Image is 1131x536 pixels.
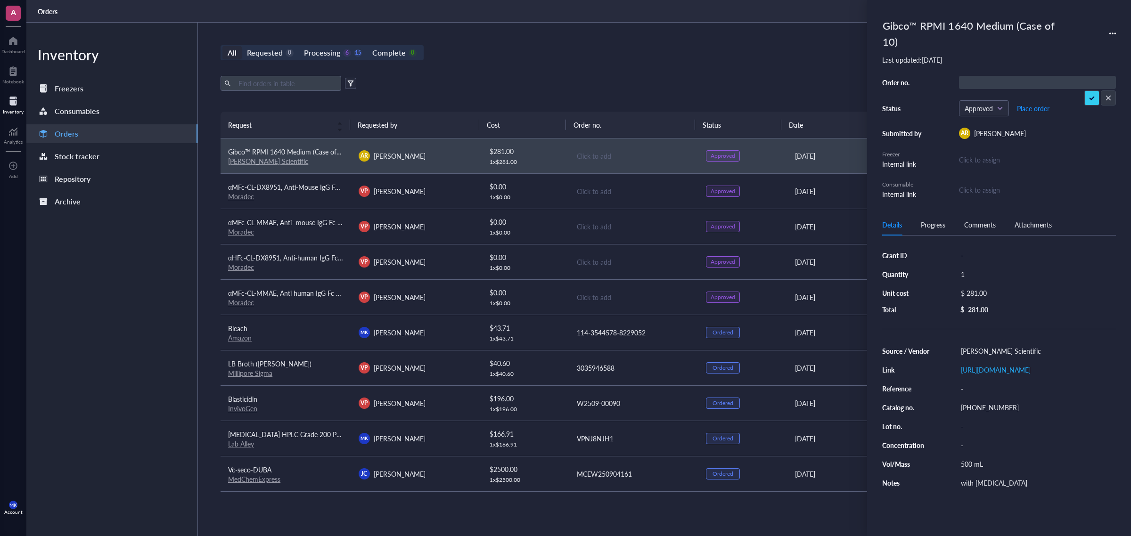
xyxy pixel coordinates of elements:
[490,252,560,262] div: $ 0.00
[957,344,1116,357] div: [PERSON_NAME] Scientific
[711,152,735,160] div: Approved
[479,112,565,138] th: Cost
[374,469,426,479] span: [PERSON_NAME]
[882,159,925,169] div: Internal link
[490,358,560,368] div: $ 40.60
[957,476,1116,489] div: with [MEDICAL_DATA]
[577,469,691,479] div: MCEW250904161
[286,49,294,57] div: 0
[26,147,197,166] a: Stock tracker
[374,328,426,337] span: [PERSON_NAME]
[711,258,735,266] div: Approved
[960,305,964,314] div: $
[577,186,691,196] div: Click to add
[228,359,311,368] span: LB Broth ([PERSON_NAME])
[228,253,393,262] span: αHFc-CL-DX8951, Anti-human IgG Fc-DX8951 Antibody
[374,363,426,373] span: [PERSON_NAME]
[882,384,930,393] div: Reference
[350,112,480,138] th: Requested by
[4,124,23,145] a: Analytics
[882,270,930,278] div: Quantity
[957,420,1116,433] div: -
[228,147,348,156] span: Gibco™ RPMI 1640 Medium (Case of 10)
[374,187,426,196] span: [PERSON_NAME]
[577,363,691,373] div: 3035946588
[711,187,735,195] div: Approved
[26,192,197,211] a: Archive
[228,394,257,404] span: Blasticidin
[374,292,426,302] span: [PERSON_NAME]
[957,382,1116,395] div: -
[490,287,560,298] div: $ 0.00
[228,474,280,484] a: MedChemExpress
[38,7,59,16] a: Orders
[490,300,560,307] div: 1 x $ 0.00
[568,315,699,350] td: 114-3544578-8229052
[361,187,368,195] span: VP
[1015,219,1052,230] div: Attachments
[361,222,368,231] span: VP
[9,173,18,179] div: Add
[374,398,426,408] span: [PERSON_NAME]
[882,403,930,412] div: Catalog no.
[490,229,560,236] div: 1 x $ 0.00
[361,152,368,160] span: AR
[228,430,458,439] span: [MEDICAL_DATA] HPLC Grade 200 Proof (100%) Non-Denatured Pure Alcohol
[1016,101,1050,116] button: Place order
[577,292,691,302] div: Click to add
[235,76,337,90] input: Find orders in table
[577,398,691,408] div: W2509-00090
[490,194,560,201] div: 1 x $ 0.00
[957,268,1116,281] div: 1
[795,292,952,302] div: [DATE]
[361,293,368,301] span: VP
[882,365,930,374] div: Link
[882,219,902,230] div: Details
[795,469,952,479] div: [DATE]
[577,327,691,338] div: 114-3544578-8229052
[490,181,560,192] div: $ 0.00
[490,217,560,227] div: $ 0.00
[228,439,254,448] a: Lab Alley
[795,398,952,408] div: [DATE]
[374,151,426,161] span: [PERSON_NAME]
[228,288,384,298] span: αMFc-CL-MMAE, Anti human IgG Fc MMAE antibody
[882,78,925,87] div: Order no.
[374,257,426,267] span: [PERSON_NAME]
[795,433,952,444] div: [DATE]
[490,441,560,448] div: 1 x $ 166.91
[490,370,560,378] div: 1 x $ 40.60
[957,286,1112,300] div: $ 281.00
[711,293,735,301] div: Approved
[711,223,735,230] div: Approved
[959,154,1116,165] div: Click to assign
[374,434,426,443] span: [PERSON_NAME]
[568,173,699,209] td: Click to add
[968,305,988,314] div: 281.00
[1017,105,1049,112] span: Place order
[361,470,367,478] span: JC
[921,219,945,230] div: Progress
[4,139,23,145] div: Analytics
[713,364,733,372] div: Ordered
[882,460,930,468] div: Vol/Mass
[374,222,426,231] span: [PERSON_NAME]
[228,120,331,130] span: Request
[361,364,368,372] span: VP
[228,182,394,192] span: αMFc-CL-DX8951, Anti-Mouse IgG Fc-DX8951 Antibody
[372,46,405,59] div: Complete
[882,104,925,113] div: Status
[974,129,1026,138] span: [PERSON_NAME]
[409,49,417,57] div: 0
[568,279,699,315] td: Click to add
[957,401,1116,414] div: [PHONE_NUMBER]
[795,186,952,196] div: [DATE]
[228,324,247,333] span: Bleach
[795,151,952,161] div: [DATE]
[959,185,1116,195] div: Click to assign
[4,509,23,515] div: Account
[55,105,99,118] div: Consumables
[1,49,25,54] div: Dashboard
[882,441,930,449] div: Concentration
[26,102,197,121] a: Consumables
